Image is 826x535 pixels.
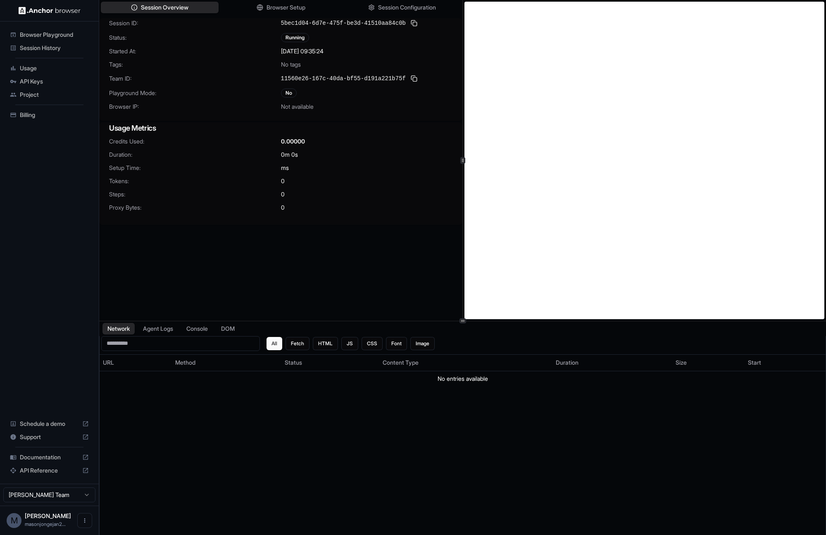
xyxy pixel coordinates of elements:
button: Open menu [77,513,92,528]
button: Image [410,337,435,350]
button: Network [102,323,135,334]
span: ms [281,164,289,172]
div: Schedule a demo [7,417,92,430]
span: Duration: [109,150,281,159]
span: 0 [281,190,285,198]
div: Running [281,33,309,42]
span: Browser IP: [109,103,281,111]
span: Schedule a demo [20,420,79,428]
div: No [281,88,297,98]
span: Usage [20,64,89,72]
div: API Keys [7,75,92,88]
span: 0m 0s [281,150,298,159]
div: URL [103,358,169,367]
span: No tags [281,60,301,69]
button: Console [181,323,213,334]
button: HTML [313,337,338,350]
button: Font [386,337,407,350]
span: Session History [20,44,89,52]
span: 0 [281,203,285,212]
span: Started At: [109,47,281,55]
span: 0.00000 [281,137,305,146]
span: Steps: [109,190,281,198]
span: Billing [20,111,89,119]
button: All [267,337,282,350]
div: Project [7,88,92,101]
span: Credits Used: [109,137,281,146]
span: Session Configuration [378,3,436,12]
span: Support [20,433,79,441]
div: Start [748,358,822,367]
span: [DATE] 09:35:24 [281,47,324,55]
button: Agent Logs [138,323,178,334]
button: DOM [216,323,240,334]
div: Method [175,358,278,367]
div: Documentation [7,451,92,464]
span: Team ID: [109,74,281,83]
span: Tokens: [109,177,281,185]
img: Anchor Logo [19,7,81,14]
span: Session Overview [141,3,188,12]
div: Content Type [383,358,550,367]
span: API Keys [20,77,89,86]
span: Browser Playground [20,31,89,39]
span: Not available [281,103,314,111]
span: 5bec1d04-6d7e-475f-be3d-41510aa84c0b [281,19,406,27]
span: Playground Mode: [109,89,281,97]
div: Session History [7,41,92,55]
h3: Usage Metrics [109,122,452,134]
span: Session ID: [109,19,281,27]
div: Browser Playground [7,28,92,41]
div: Size [676,358,741,367]
span: masonjongejan2601@gmail.com [25,521,66,527]
td: No entries available [100,371,826,386]
button: Fetch [286,337,309,350]
span: Status: [109,33,281,42]
div: Billing [7,108,92,122]
span: 0 [281,177,285,185]
span: Browser Setup [267,3,305,12]
span: Proxy Bytes: [109,203,281,212]
div: API Reference [7,464,92,477]
div: Support [7,430,92,444]
span: Project [20,91,89,99]
div: Usage [7,62,92,75]
span: API Reference [20,466,79,475]
span: Setup Time: [109,164,281,172]
span: Tags: [109,60,281,69]
div: Duration [556,358,669,367]
button: JS [341,337,358,350]
span: 11560e26-167c-40da-bf55-d191a221b75f [281,74,406,83]
span: Documentation [20,453,79,461]
div: Status [285,358,376,367]
span: Mason Jongejan [25,512,71,519]
button: CSS [362,337,383,350]
div: M [7,513,21,528]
